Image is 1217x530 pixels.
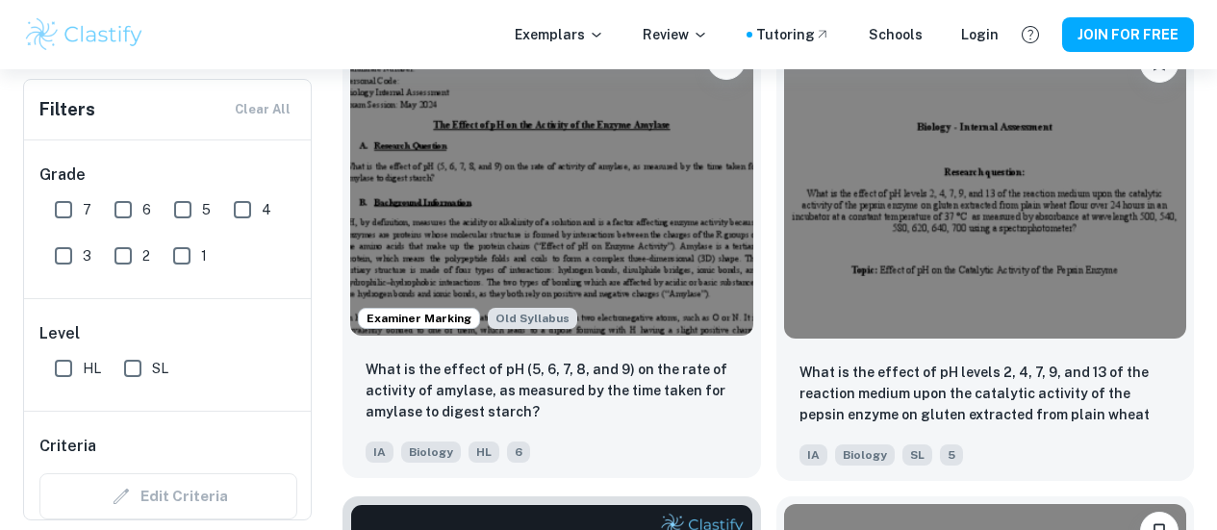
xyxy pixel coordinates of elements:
h6: Grade [39,164,297,187]
span: 5 [940,444,963,466]
img: Clastify logo [23,15,145,54]
a: Login [961,24,999,45]
button: Help and Feedback [1014,18,1047,51]
span: IA [366,442,393,463]
p: What is the effect of pH (5, 6, 7, 8, and 9) on the rate of activity of amylase, as measured by t... [366,359,738,422]
a: Tutoring [756,24,830,45]
a: Please log in to bookmark exemplarsWhat is the effect of pH levels 2, 4, 7, 9, and 13 of the reac... [776,29,1195,481]
span: SL [152,358,168,379]
span: IA [799,444,827,466]
img: Biology IA example thumbnail: What is the effect of pH (5, 6, 7, 8, an [350,34,753,336]
p: Review [643,24,708,45]
h6: Filters [39,96,95,123]
span: 6 [142,199,151,220]
p: Exemplars [515,24,604,45]
img: Biology IA example thumbnail: What is the effect of pH levels 2, 4, 7, [784,37,1187,339]
div: Criteria filters are unavailable when searching by topic [39,473,297,519]
span: Examiner Marking [359,310,479,327]
a: Examiner MarkingStarting from the May 2025 session, the Biology IA requirements have changed. It'... [342,29,761,481]
div: Starting from the May 2025 session, the Biology IA requirements have changed. It's OK to refer to... [488,308,577,329]
span: 4 [262,199,271,220]
span: Biology [835,444,895,466]
span: 6 [507,442,530,463]
span: HL [83,358,101,379]
a: Schools [869,24,923,45]
span: SL [902,444,932,466]
span: 2 [142,245,150,266]
span: 1 [201,245,207,266]
span: Old Syllabus [488,308,577,329]
span: 3 [83,245,91,266]
span: 7 [83,199,91,220]
button: JOIN FOR FREE [1062,17,1194,52]
span: 5 [202,199,211,220]
span: Biology [401,442,461,463]
h6: Criteria [39,435,96,458]
h6: Level [39,322,297,345]
p: What is the effect of pH levels 2, 4, 7, 9, and 13 of the reaction medium upon the catalytic acti... [799,362,1172,427]
span: HL [469,442,499,463]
